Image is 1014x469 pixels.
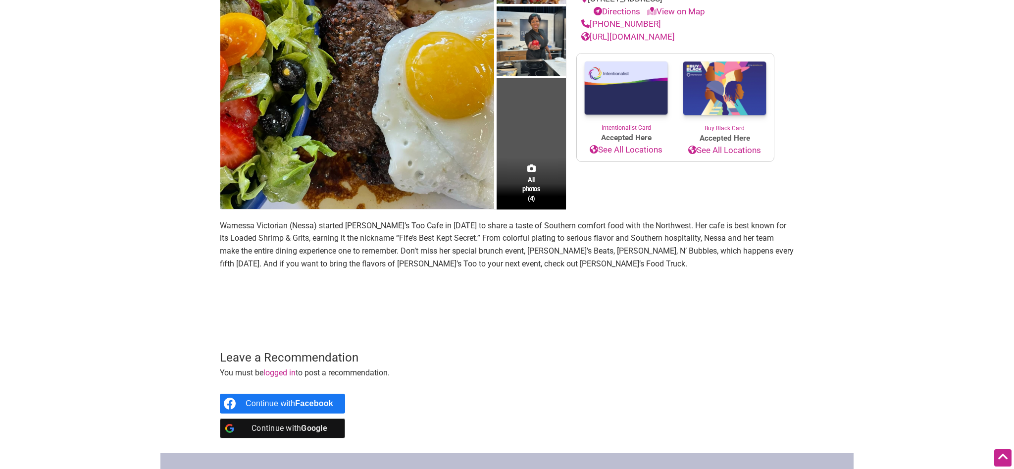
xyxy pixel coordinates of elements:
[577,53,675,132] a: Intentionalist Card
[497,6,566,78] img: Lizzie Lou's Too Cafe owner Nessa Victorian in a kitchen holding out an apple
[581,19,661,29] a: [PHONE_NUMBER]
[220,418,345,438] a: Continue with <b>Google</b>
[220,366,794,379] p: You must be to post a recommendation.
[220,219,794,270] p: Warnessa Victorian (Nessa) started [PERSON_NAME]’s Too Cafe in [DATE] to share a taste of Souther...
[647,6,705,16] a: View on Map
[522,175,540,203] span: All photos (4)
[675,133,774,144] span: Accepted Here
[675,53,774,124] img: Buy Black Card
[220,350,794,366] h3: Leave a Recommendation
[295,399,333,408] b: Facebook
[577,53,675,123] img: Intentionalist Card
[263,368,296,377] a: logged in
[301,423,327,433] b: Google
[581,32,675,42] a: [URL][DOMAIN_NAME]
[577,132,675,144] span: Accepted Here
[246,418,333,438] div: Continue with
[994,449,1012,467] div: Scroll Back to Top
[246,394,333,414] div: Continue with
[577,144,675,156] a: See All Locations
[675,144,774,157] a: See All Locations
[675,53,774,133] a: Buy Black Card
[594,6,640,16] a: Directions
[220,394,345,414] a: Continue with <b>Facebook</b>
